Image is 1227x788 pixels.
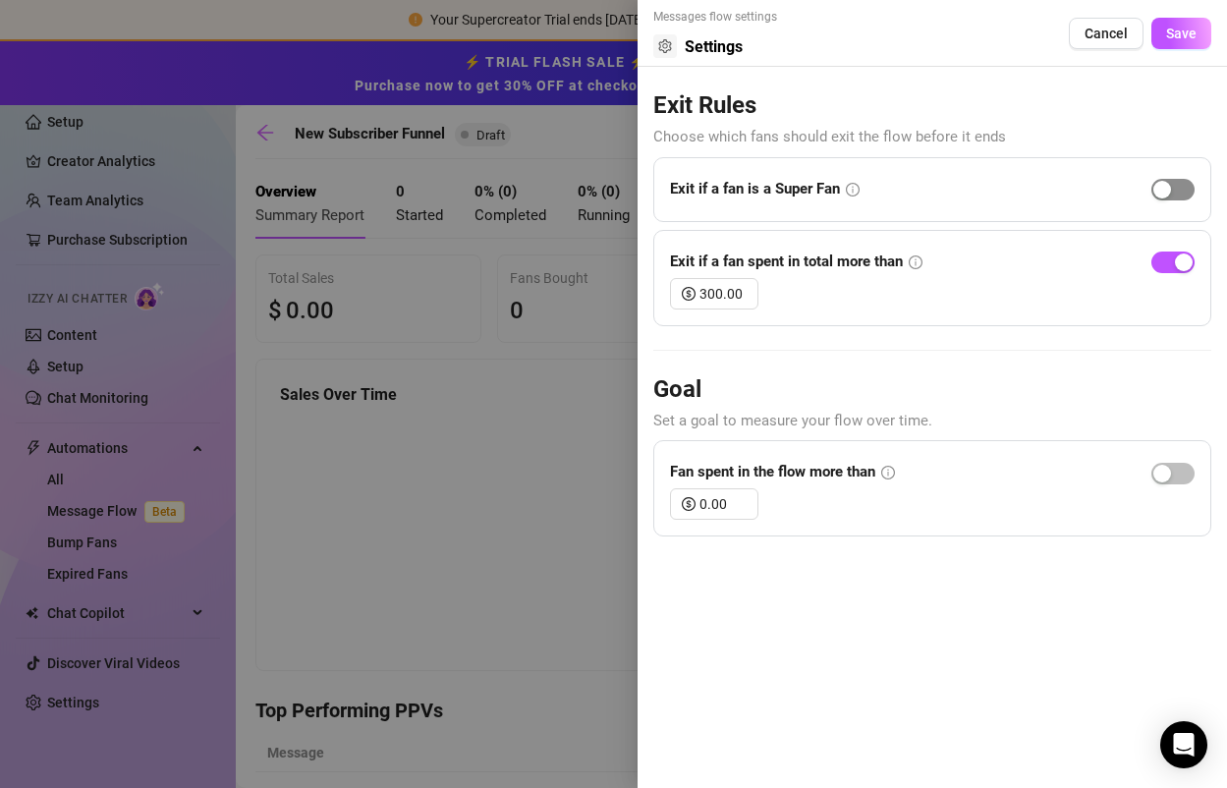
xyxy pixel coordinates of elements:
[1151,18,1211,49] button: Save
[670,180,840,197] strong: Exit if a fan is a Super Fan
[909,255,922,269] span: info-circle
[881,466,895,479] span: info-circle
[1160,721,1207,768] div: Open Intercom Messenger
[846,183,860,197] span: info-circle
[653,128,1006,145] span: Choose which fans should exit the flow before it ends
[1085,26,1128,41] span: Cancel
[653,90,1211,122] h3: Exit Rules
[1069,18,1143,49] button: Cancel
[670,463,875,480] strong: Fan spent in the flow more than
[653,412,932,429] span: Set a goal to measure your flow over time.
[670,253,903,270] strong: Exit if a fan spent in total more than
[1166,26,1197,41] span: Save
[658,39,672,53] span: setting
[653,8,777,27] span: Messages flow settings
[653,374,1211,406] h3: Goal
[685,34,743,59] span: Settings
